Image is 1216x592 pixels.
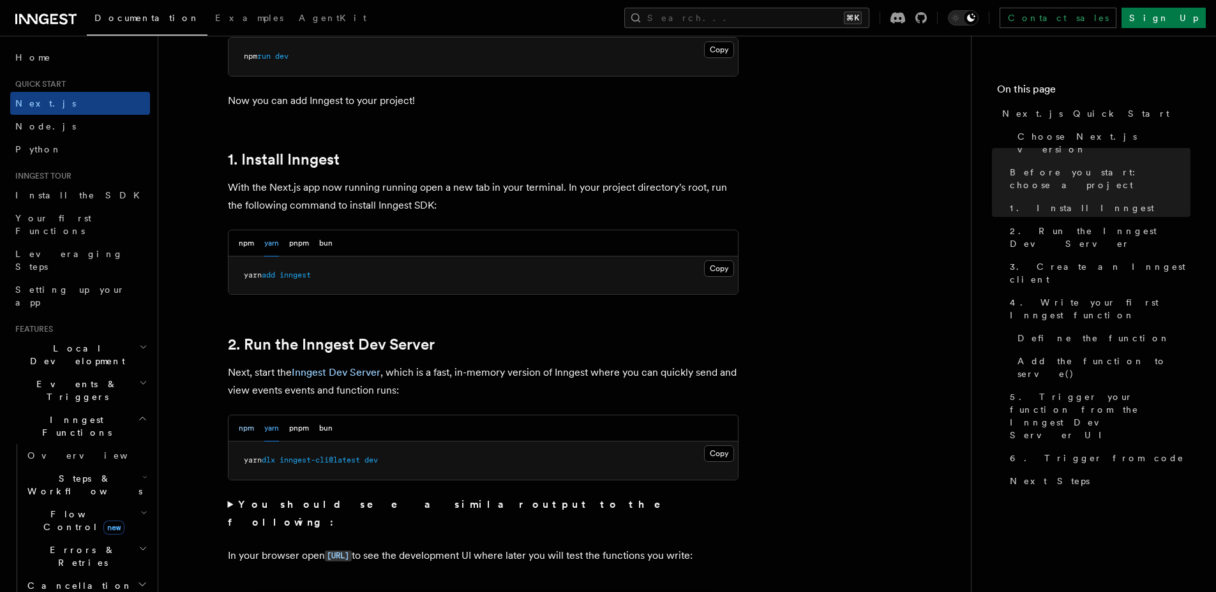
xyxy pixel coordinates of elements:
[1005,161,1190,196] a: Before you start: choose a project
[10,342,139,367] span: Local Development
[1010,225,1190,250] span: 2. Run the Inngest Dev Server
[704,445,734,462] button: Copy
[10,378,139,403] span: Events & Triggers
[228,92,739,110] p: Now you can add Inngest to your project!
[15,249,123,272] span: Leveraging Steps
[15,213,91,236] span: Your first Functions
[1122,8,1206,28] a: Sign Up
[292,366,380,378] a: Inngest Dev Server
[10,278,150,314] a: Setting up your app
[1010,202,1154,214] span: 1. Install Inngest
[1005,291,1190,327] a: 4. Write your first Inngest function
[1005,219,1190,255] a: 2. Run the Inngest Dev Server
[87,4,207,36] a: Documentation
[228,498,679,528] strong: You should see a similar output to the following:
[22,467,150,503] button: Steps & Workflows
[10,242,150,278] a: Leveraging Steps
[228,151,340,168] a: 1. Install Inngest
[1010,390,1190,441] span: 5. Trigger your function from the Inngest Dev Server UI
[1017,355,1190,380] span: Add the function to serve()
[1005,196,1190,219] a: 1. Install Inngest
[10,373,150,408] button: Events & Triggers
[1005,447,1190,470] a: 6. Trigger from code
[624,8,869,28] button: Search...⌘K
[10,92,150,115] a: Next.js
[1005,255,1190,291] a: 3. Create an Inngest client
[1010,296,1190,322] span: 4. Write your first Inngest function
[364,455,378,464] span: dev
[10,46,150,69] a: Home
[10,184,150,207] a: Install the SDK
[1012,350,1190,385] a: Add the function to serve()
[1002,107,1169,120] span: Next.js Quick Start
[15,98,76,108] span: Next.js
[94,13,200,23] span: Documentation
[15,285,125,307] span: Setting up your app
[10,337,150,373] button: Local Development
[948,10,979,26] button: Toggle dark mode
[215,13,283,23] span: Examples
[325,551,352,561] code: [URL]
[319,230,333,256] button: bun
[997,82,1190,102] h4: On this page
[15,51,51,64] span: Home
[10,408,150,444] button: Inngest Functions
[244,455,262,464] span: yarn
[704,260,734,277] button: Copy
[291,4,374,34] a: AgentKit
[228,179,739,214] p: With the Next.js app now running running open a new tab in your terminal. In your project directo...
[10,171,71,181] span: Inngest tour
[22,472,142,498] span: Steps & Workflows
[22,508,140,533] span: Flow Control
[22,503,150,538] button: Flow Controlnew
[262,270,275,279] span: add
[1012,327,1190,350] a: Define the function
[1005,470,1190,492] a: Next Steps
[1017,130,1190,156] span: Choose Next.js version
[15,144,62,154] span: Python
[239,230,254,256] button: npm
[22,544,139,569] span: Errors & Retries
[289,230,309,256] button: pnpm
[1000,8,1116,28] a: Contact sales
[228,547,739,565] p: In your browser open to see the development UI where later you will test the functions you write:
[10,138,150,161] a: Python
[704,41,734,58] button: Copy
[262,455,275,464] span: dlx
[228,364,739,399] p: Next, start the , which is a fast, in-memory version of Inngest where you can quickly send and vi...
[228,336,435,353] a: 2. Run the Inngest Dev Server
[257,52,271,61] span: run
[1010,260,1190,286] span: 3. Create an Inngest client
[27,450,159,461] span: Overview
[10,324,53,334] span: Features
[228,496,739,531] summary: You should see a similar output to the following:
[1005,385,1190,447] a: 5. Trigger your function from the Inngest Dev Server UI
[1010,475,1090,487] span: Next Steps
[289,415,309,441] button: pnpm
[10,413,138,439] span: Inngest Functions
[15,121,76,131] span: Node.js
[1010,166,1190,191] span: Before you start: choose a project
[1010,452,1184,464] span: 6. Trigger from code
[22,444,150,467] a: Overview
[280,270,311,279] span: inngest
[239,415,254,441] button: npm
[997,102,1190,125] a: Next.js Quick Start
[1012,125,1190,161] a: Choose Next.js version
[10,207,150,242] a: Your first Functions
[22,538,150,574] button: Errors & Retries
[10,79,66,89] span: Quick start
[244,52,257,61] span: npm
[264,230,279,256] button: yarn
[299,13,366,23] span: AgentKit
[280,455,360,464] span: inngest-cli@latest
[325,549,352,561] a: [URL]
[844,11,862,24] kbd: ⌘K
[207,4,291,34] a: Examples
[244,270,262,279] span: yarn
[103,521,124,535] span: new
[10,115,150,138] a: Node.js
[275,52,289,61] span: dev
[22,579,133,592] span: Cancellation
[319,415,333,441] button: bun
